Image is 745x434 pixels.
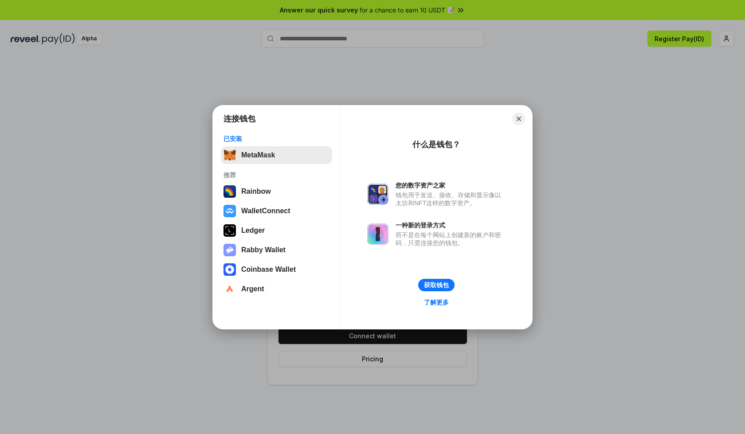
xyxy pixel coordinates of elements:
[223,283,236,295] img: svg+xml,%3Csvg%20width%3D%2228%22%20height%3D%2228%22%20viewBox%3D%220%200%2028%2028%22%20fill%3D...
[396,221,506,229] div: 一种新的登录方式
[221,202,332,220] button: WalletConnect
[223,263,236,276] img: svg+xml,%3Csvg%20width%3D%2228%22%20height%3D%2228%22%20viewBox%3D%220%200%2028%2028%22%20fill%3D...
[241,188,271,195] div: Rainbow
[419,297,454,308] a: 了解更多
[223,171,329,179] div: 推荐
[221,222,332,239] button: Ledger
[418,279,455,291] button: 获取钱包
[241,151,275,159] div: MetaMask
[241,246,286,254] div: Rabby Wallet
[221,183,332,200] button: Rainbow
[396,191,506,207] div: 钱包用于发送、接收、存储和显示像以太坊和NFT这样的数字资产。
[223,224,236,237] img: svg+xml,%3Csvg%20xmlns%3D%22http%3A%2F%2Fwww.w3.org%2F2000%2Fsvg%22%20width%3D%2228%22%20height%3...
[513,113,525,125] button: Close
[223,149,236,161] img: svg+xml,%3Csvg%20fill%3D%22none%22%20height%3D%2233%22%20viewBox%3D%220%200%2035%2033%22%20width%...
[367,223,388,245] img: svg+xml,%3Csvg%20xmlns%3D%22http%3A%2F%2Fwww.w3.org%2F2000%2Fsvg%22%20fill%3D%22none%22%20viewBox...
[367,184,388,205] img: svg+xml,%3Csvg%20xmlns%3D%22http%3A%2F%2Fwww.w3.org%2F2000%2Fsvg%22%20fill%3D%22none%22%20viewBox...
[221,241,332,259] button: Rabby Wallet
[412,139,460,150] div: 什么是钱包？
[223,135,329,143] div: 已安装
[223,244,236,256] img: svg+xml,%3Csvg%20xmlns%3D%22http%3A%2F%2Fwww.w3.org%2F2000%2Fsvg%22%20fill%3D%22none%22%20viewBox...
[241,227,265,235] div: Ledger
[396,231,506,247] div: 而不是在每个网站上创建新的账户和密码，只需连接您的钱包。
[241,207,290,215] div: WalletConnect
[241,285,264,293] div: Argent
[223,185,236,198] img: svg+xml,%3Csvg%20width%3D%22120%22%20height%3D%22120%22%20viewBox%3D%220%200%20120%20120%22%20fil...
[221,261,332,278] button: Coinbase Wallet
[396,181,506,189] div: 您的数字资产之家
[221,146,332,164] button: MetaMask
[424,281,449,289] div: 获取钱包
[223,113,255,124] h1: 连接钱包
[223,205,236,217] img: svg+xml,%3Csvg%20width%3D%2228%22%20height%3D%2228%22%20viewBox%3D%220%200%2028%2028%22%20fill%3D...
[221,280,332,298] button: Argent
[424,298,449,306] div: 了解更多
[241,266,296,274] div: Coinbase Wallet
